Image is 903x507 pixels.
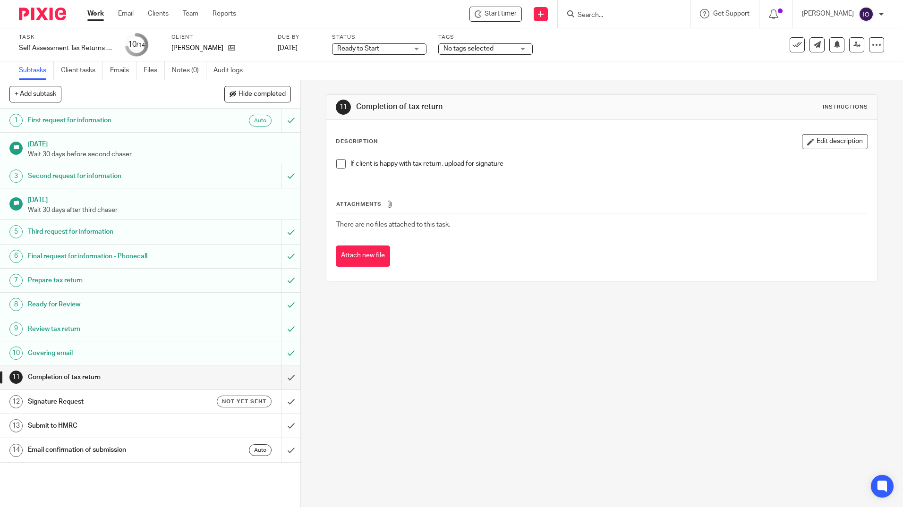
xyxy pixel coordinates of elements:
[183,9,198,18] a: Team
[9,395,23,408] div: 12
[28,150,291,159] p: Wait 30 days before second chaser
[577,11,662,20] input: Search
[9,169,23,183] div: 3
[213,9,236,18] a: Reports
[9,298,23,311] div: 8
[823,103,868,111] div: Instructions
[110,61,136,80] a: Emails
[28,205,291,215] p: Wait 30 days after third chaser
[713,10,750,17] span: Get Support
[802,9,854,18] p: [PERSON_NAME]
[28,395,190,409] h1: Signature Request
[859,7,874,22] img: svg%3E
[350,159,867,169] p: If client is happy with tax return, upload for signature
[336,138,378,145] p: Description
[118,9,134,18] a: Email
[28,419,190,433] h1: Submit to HMRC
[61,61,103,80] a: Client tasks
[28,443,190,457] h1: Email confirmation of submission
[356,102,622,112] h1: Completion of tax return
[9,225,23,238] div: 5
[171,34,266,41] label: Client
[443,45,494,52] span: No tags selected
[802,134,868,149] button: Edit description
[249,115,272,127] div: Auto
[9,346,23,360] div: 10
[28,322,190,336] h1: Review tax return
[19,43,113,53] div: Self Assessment Tax Returns - NON BOOKKEEPING CLIENTS
[9,371,23,384] div: 11
[28,137,291,149] h1: [DATE]
[136,42,145,48] small: /14
[19,61,54,80] a: Subtasks
[336,100,351,115] div: 11
[9,419,23,432] div: 13
[222,397,266,406] span: Not yet sent
[438,34,533,41] label: Tags
[332,34,426,41] label: Status
[213,61,250,80] a: Audit logs
[28,346,190,360] h1: Covering email
[28,169,190,183] h1: Second request for information
[9,322,23,336] div: 9
[278,34,320,41] label: Due by
[172,61,206,80] a: Notes (0)
[87,9,104,18] a: Work
[171,43,223,53] p: [PERSON_NAME]
[28,225,190,239] h1: Third request for information
[28,370,190,384] h1: Completion of tax return
[28,297,190,312] h1: Ready for Review
[9,114,23,127] div: 1
[336,245,390,267] button: Attach new file
[224,86,291,102] button: Hide completed
[9,444,23,457] div: 14
[9,86,61,102] button: + Add subtask
[144,61,165,80] a: Files
[28,273,190,287] h1: Prepare tax return
[485,9,517,19] span: Start timer
[278,45,298,51] span: [DATE]
[19,8,66,20] img: Pixie
[9,274,23,287] div: 7
[249,444,272,456] div: Auto
[239,91,286,98] span: Hide completed
[148,9,169,18] a: Clients
[19,34,113,41] label: Task
[28,193,291,205] h1: [DATE]
[336,221,450,228] span: There are no files attached to this task.
[128,39,145,50] div: 10
[469,7,522,22] div: Maxine Kent - Self Assessment Tax Returns - NON BOOKKEEPING CLIENTS
[337,45,379,52] span: Ready to Start
[9,250,23,263] div: 6
[336,202,382,207] span: Attachments
[28,249,190,263] h1: Final request for information - Phonecall
[28,113,190,127] h1: First request for information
